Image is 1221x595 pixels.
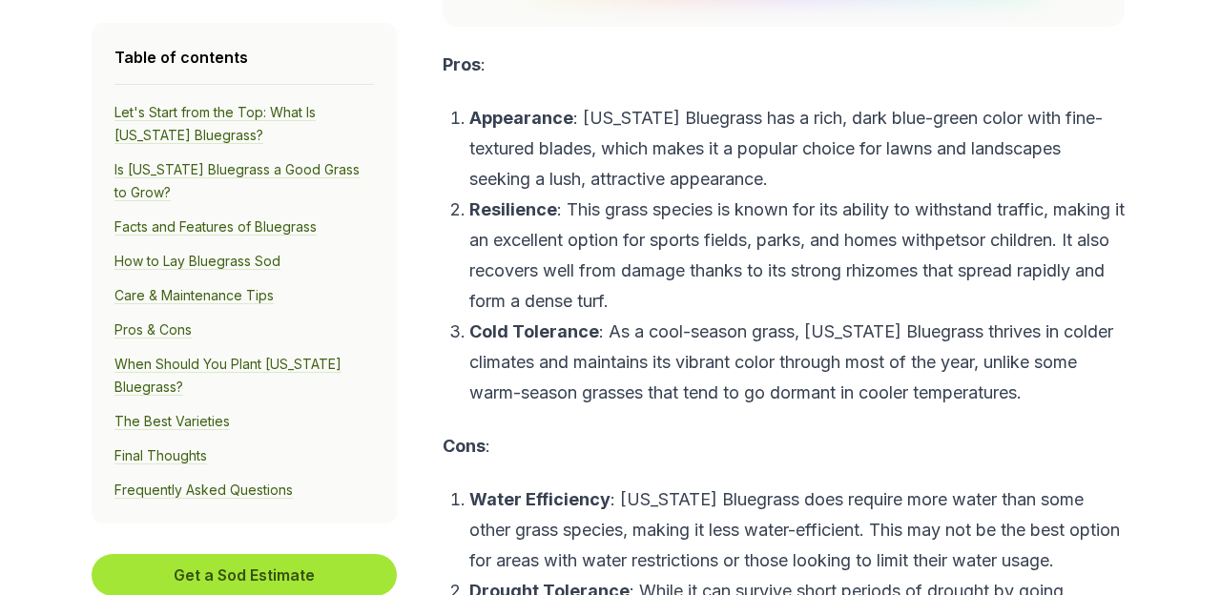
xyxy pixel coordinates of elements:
[469,317,1125,408] p: : As a cool-season grass, [US_STATE] Bluegrass thrives in colder climates and maintains its vibra...
[114,104,316,144] a: Let's Start from the Top: What Is [US_STATE] Bluegrass?
[114,287,274,304] a: Care & Maintenance Tips
[469,321,599,341] b: Cold Tolerance
[469,108,573,128] b: Appearance
[443,50,1125,80] p: :
[114,447,207,464] a: Final Thoughts
[114,46,374,69] h4: Table of contents
[469,195,1125,317] p: : This grass species is known for its ability to withstand traffic, making it an excellent option...
[469,199,557,219] b: Resilience
[114,253,280,270] a: How to Lay Bluegrass Sod
[469,489,610,509] b: Water Efficiency
[114,356,341,396] a: When Should You Plant [US_STATE] Bluegrass?
[469,103,1125,195] p: : [US_STATE] Bluegrass has a rich, dark blue-green color with fine-textured blades, which makes i...
[114,413,230,430] a: The Best Varieties
[443,431,1125,462] p: :
[114,161,360,201] a: Is [US_STATE] Bluegrass a Good Grass to Grow?
[114,218,317,236] a: Facts and Features of Bluegrass
[443,54,481,74] b: Pros
[469,484,1125,576] p: : [US_STATE] Bluegrass does require more water than some other grass species, making it less wate...
[114,321,192,339] a: Pros & Cons
[935,230,969,250] a: pets
[114,482,293,499] a: Frequently Asked Questions
[443,436,486,456] b: Cons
